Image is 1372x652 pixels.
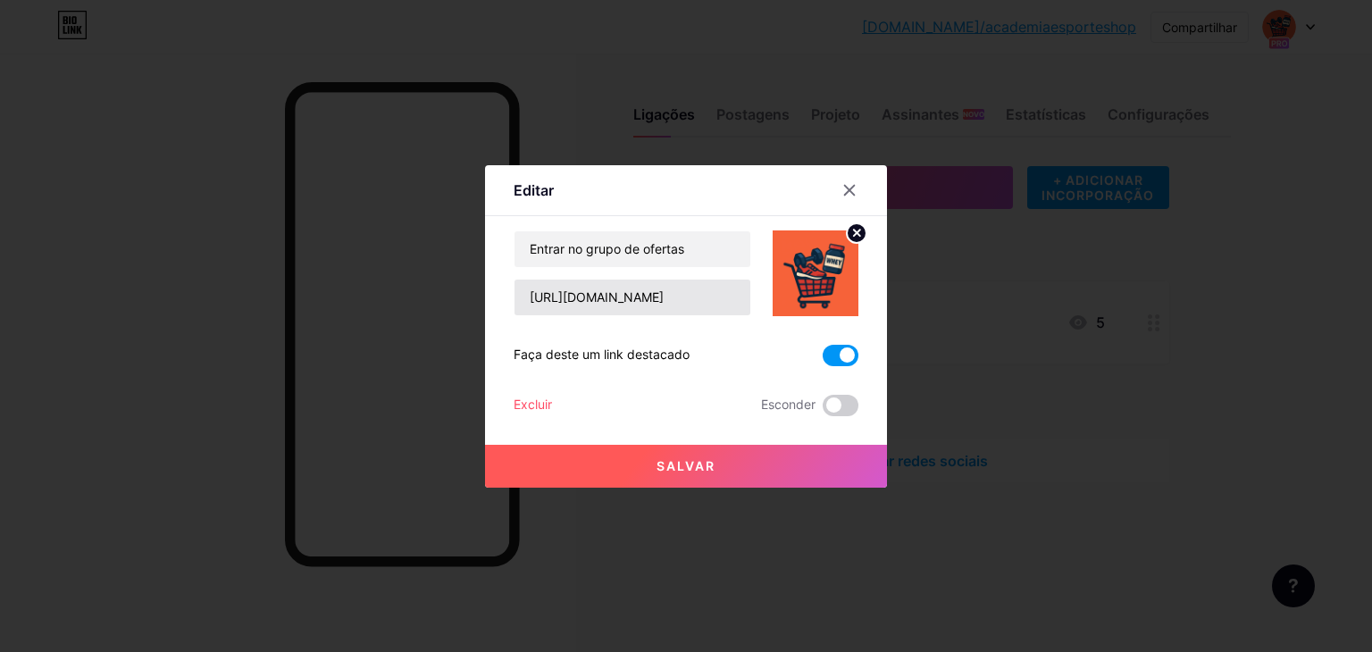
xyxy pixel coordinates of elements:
[773,230,858,316] img: link_miniatura
[485,445,887,488] button: Salvar
[514,280,750,315] input: URL
[514,181,554,199] font: Editar
[514,397,552,412] font: Excluir
[514,347,690,362] font: Faça deste um link destacado
[657,458,715,473] font: Salvar
[761,397,816,412] font: Esconder
[514,231,750,267] input: Título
